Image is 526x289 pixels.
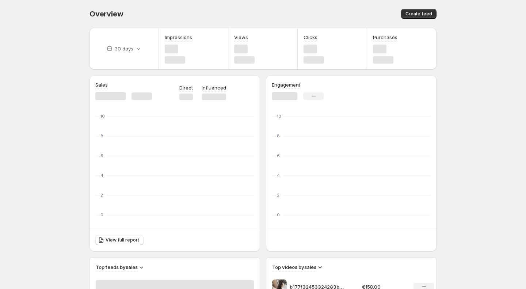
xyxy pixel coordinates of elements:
[277,153,280,158] text: 6
[277,114,281,119] text: 10
[100,114,105,119] text: 10
[277,173,280,178] text: 4
[100,173,103,178] text: 4
[115,45,133,52] p: 30 days
[95,235,144,245] a: View full report
[405,11,432,17] span: Create feed
[96,263,138,271] h3: Top feeds by sales
[272,81,300,88] h3: Engagement
[202,84,226,91] p: Influenced
[95,81,108,88] h3: Sales
[234,34,248,41] h3: Views
[179,84,193,91] p: Direct
[106,237,139,243] span: View full report
[165,34,192,41] h3: Impressions
[277,133,280,138] text: 8
[304,34,317,41] h3: Clicks
[100,193,103,198] text: 2
[100,212,103,217] text: 0
[272,263,316,271] h3: Top videos by sales
[89,9,123,18] span: Overview
[100,133,103,138] text: 8
[277,193,279,198] text: 2
[373,34,397,41] h3: Purchases
[100,153,103,158] text: 6
[401,9,437,19] button: Create feed
[277,212,280,217] text: 0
